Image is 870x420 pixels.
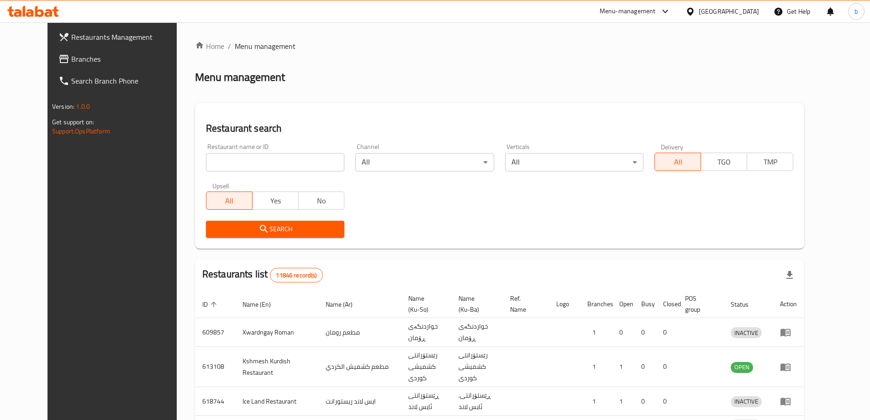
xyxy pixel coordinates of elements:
[195,41,804,52] nav: breadcrumb
[634,318,656,347] td: 0
[701,153,747,171] button: TGO
[780,362,797,372] div: Menu
[270,268,322,282] div: Total records count
[451,318,503,347] td: خواردنگەی ڕۆمان
[235,41,295,52] span: Menu management
[302,194,341,207] span: No
[580,318,612,347] td: 1
[705,155,743,169] span: TGO
[685,293,712,315] span: POS group
[580,387,612,416] td: 1
[318,347,401,387] td: مطعم كشميش الكردي
[656,318,678,347] td: 0
[51,48,193,70] a: Branches
[731,362,753,373] div: OPEN
[212,182,229,189] label: Upsell
[580,290,612,318] th: Branches
[52,125,110,137] a: Support.OpsPlatform
[71,75,185,86] span: Search Branch Phone
[228,41,231,52] li: /
[773,290,804,318] th: Action
[656,387,678,416] td: 0
[731,299,760,310] span: Status
[699,6,759,16] div: [GEOGRAPHIC_DATA]
[612,387,634,416] td: 1
[612,347,634,387] td: 1
[326,299,364,310] span: Name (Ar)
[256,194,295,207] span: Yes
[751,155,790,169] span: TMP
[195,347,235,387] td: 613108
[580,347,612,387] td: 1
[459,293,492,315] span: Name (Ku-Ba)
[252,191,299,210] button: Yes
[451,347,503,387] td: رێستۆرانتی کشمیشى كوردى
[549,290,580,318] th: Logo
[195,41,224,52] a: Home
[235,347,318,387] td: Kshmesh Kurdish Restaurant
[854,6,858,16] span: b
[270,271,322,280] span: 11846 record(s)
[656,347,678,387] td: 0
[731,327,762,338] div: INACTIVE
[731,328,762,338] span: INACTIVE
[731,362,753,372] span: OPEN
[52,101,74,112] span: Version:
[206,153,345,171] input: Search for restaurant name or ID..
[505,153,644,171] div: All
[235,387,318,416] td: Ice Land Restaurant
[731,396,762,407] span: INACTIVE
[747,153,793,171] button: TMP
[71,53,185,64] span: Branches
[202,267,323,282] h2: Restaurants list
[195,70,285,85] h2: Menu management
[401,387,451,416] td: ڕێستۆرانتی ئایس لاند
[780,327,797,338] div: Menu
[210,194,249,207] span: All
[634,290,656,318] th: Busy
[206,221,345,238] button: Search
[206,191,253,210] button: All
[355,153,494,171] div: All
[634,347,656,387] td: 0
[612,290,634,318] th: Open
[654,153,701,171] button: All
[779,264,801,286] div: Export file
[202,299,220,310] span: ID
[298,191,345,210] button: No
[195,387,235,416] td: 618744
[401,318,451,347] td: خواردنگەی ڕۆمان
[206,122,793,135] h2: Restaurant search
[780,396,797,407] div: Menu
[71,32,185,43] span: Restaurants Management
[401,347,451,387] td: رێستۆرانتی کشمیشى كوردى
[213,223,337,235] span: Search
[634,387,656,416] td: 0
[656,290,678,318] th: Closed
[318,318,401,347] td: مطعم رومان
[51,70,193,92] a: Search Branch Phone
[52,116,94,128] span: Get support on:
[408,293,440,315] span: Name (Ku-So)
[612,318,634,347] td: 0
[76,101,90,112] span: 1.0.0
[661,144,684,150] label: Delivery
[243,299,283,310] span: Name (En)
[318,387,401,416] td: ايس لاند ريستورانت
[600,6,656,17] div: Menu-management
[235,318,318,347] td: Xwardngay Roman
[51,26,193,48] a: Restaurants Management
[195,318,235,347] td: 609857
[451,387,503,416] td: .ڕێستۆرانتی ئایس لاند
[510,293,538,315] span: Ref. Name
[659,155,697,169] span: All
